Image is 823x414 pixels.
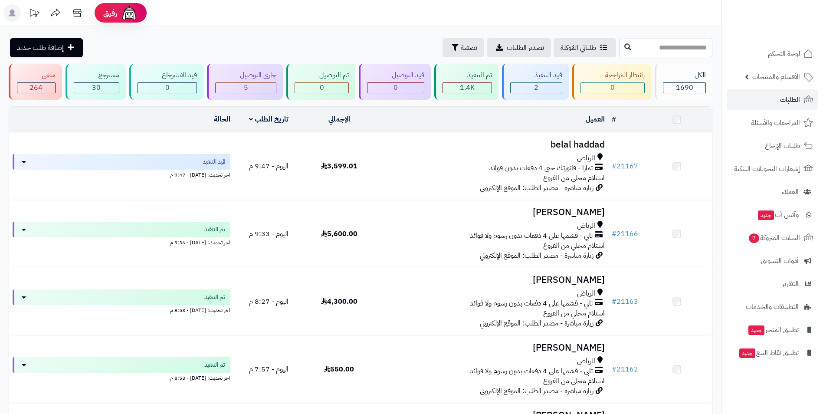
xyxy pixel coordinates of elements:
[612,161,616,171] span: #
[10,38,83,57] a: إضافة طلب جديد
[13,373,230,382] div: اخر تحديث: [DATE] - 8:53 م
[577,356,595,366] span: الرياض
[17,83,55,93] div: 264
[74,83,119,93] div: 30
[92,82,101,93] span: 30
[244,82,248,93] span: 5
[757,209,799,221] span: وآتس آب
[328,114,350,125] a: الإجمالي
[749,233,760,243] span: 7
[727,319,818,340] a: تطبيق المتجرجديد
[761,255,799,267] span: أدوات التسويق
[580,70,645,80] div: بانتظار المراجعة
[739,348,755,358] span: جديد
[577,221,595,231] span: الرياض
[480,386,593,396] span: زيارة مباشرة - مصدر الطلب: الموقع الإلكتروني
[748,324,799,336] span: تطبيق المتجر
[586,114,605,125] a: العميل
[249,229,289,239] span: اليوم - 9:33 م
[571,64,653,100] a: بانتظار المراجعة 0
[768,48,800,60] span: لوحة التحكم
[393,82,398,93] span: 0
[612,296,638,307] a: #21163
[612,229,616,239] span: #
[295,70,349,80] div: تم التوصيل
[663,70,706,80] div: الكل
[543,376,605,386] span: استلام محلي من الفروع
[378,343,605,353] h3: [PERSON_NAME]
[204,293,225,302] span: تم التنفيذ
[727,273,818,294] a: التقارير
[782,278,799,290] span: التقارير
[727,181,818,202] a: العملاء
[561,43,596,53] span: طلباتي المُوكلة
[205,64,285,100] a: جاري التوصيل 5
[758,210,774,220] span: جديد
[727,250,818,271] a: أدوات التسويق
[612,296,616,307] span: #
[610,82,615,93] span: 0
[765,140,800,152] span: طلبات الإرجاع
[746,301,799,313] span: التطبيقات والخدمات
[367,83,424,93] div: 0
[460,82,475,93] span: 1.4K
[321,296,357,307] span: 4,300.00
[489,163,593,173] span: تمارا - فاتورتك حتى 4 دفعات بدون فوائد
[378,275,605,285] h3: [PERSON_NAME]
[470,366,593,376] span: تابي - قسّمها على 4 دفعات بدون رسوم ولا فوائد
[13,237,230,246] div: اخر تحديث: [DATE] - 9:36 م
[612,364,616,375] span: #
[543,173,605,183] span: استلام محلي من الفروع
[738,347,799,359] span: تطبيق نقاط البيع
[751,117,800,129] span: المراجعات والأسئلة
[17,70,56,80] div: ملغي
[752,71,800,83] span: الأقسام والمنتجات
[577,289,595,299] span: الرياض
[321,161,357,171] span: 3,599.01
[320,82,324,93] span: 0
[216,83,276,93] div: 5
[612,114,616,125] a: #
[74,70,119,80] div: مسترجع
[727,204,818,225] a: وآتس آبجديد
[443,38,484,57] button: تصفية
[165,82,170,93] span: 0
[480,318,593,329] span: زيارة مباشرة - مصدر الطلب: الموقع الإلكتروني
[727,296,818,317] a: التطبيقات والخدمات
[17,43,64,53] span: إضافة طلب جديد
[507,43,544,53] span: تصدير الطلبات
[780,94,800,106] span: الطلبات
[676,82,693,93] span: 1690
[249,161,289,171] span: اليوم - 9:47 م
[367,70,424,80] div: قيد التوصيل
[487,38,551,57] a: تصدير الطلبات
[13,170,230,179] div: اخر تحديث: [DATE] - 9:47 م
[321,229,357,239] span: 5,600.00
[748,325,764,335] span: جديد
[470,299,593,309] span: تابي - قسّمها على 4 دفعات بدون رسوم ولا فوائد
[103,8,117,18] span: رفيق
[554,38,616,57] a: طلباتي المُوكلة
[480,183,593,193] span: زيارة مباشرة - مصدر الطلب: الموقع الإلكتروني
[249,364,289,375] span: اليوم - 7:57 م
[581,83,644,93] div: 0
[612,364,638,375] a: #21162
[727,227,818,248] a: السلات المتروكة7
[782,186,799,198] span: العملاء
[204,361,225,369] span: تم التنفيذ
[510,70,563,80] div: قيد التنفيذ
[215,70,276,80] div: جاري التوصيل
[727,112,818,133] a: المراجعات والأسئلة
[543,240,605,251] span: استلام محلي من الفروع
[470,231,593,241] span: تابي - قسّمها على 4 دفعات بدون رسوم ولا فوائد
[727,342,818,363] a: تطبيق نقاط البيعجديد
[727,43,818,64] a: لوحة التحكم
[378,140,605,150] h3: belal haddad
[128,64,206,100] a: قيد الاسترجاع 0
[727,158,818,179] a: إشعارات التحويلات البنكية
[64,64,128,100] a: مسترجع 30
[443,83,492,93] div: 1389
[138,83,197,93] div: 0
[612,161,638,171] a: #21167
[612,229,638,239] a: #21166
